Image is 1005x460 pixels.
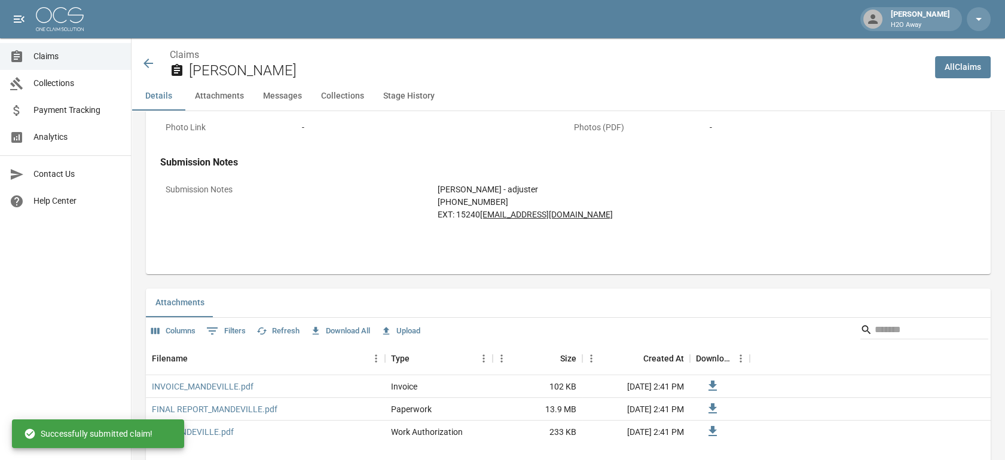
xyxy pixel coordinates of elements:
img: ocs-logo-white-transparent.png [36,7,84,31]
button: Attachments [185,82,253,111]
div: Search [860,320,988,342]
div: Invoice [391,381,417,392]
a: INVOICE_MANDEVILLE.pdf [152,381,253,392]
button: Menu [493,349,511,367]
button: Menu [732,349,750,367]
button: Upload [378,322,423,341]
button: Messages [253,82,311,111]
p: Photos (PDF) [569,116,704,139]
div: - [710,121,971,134]
div: [DATE] 2:41 PM [582,421,690,443]
nav: breadcrumb [170,48,925,62]
button: Select columns [148,322,198,341]
a: FINAL REPORT_MANDEVILLE.pdf [152,403,277,415]
div: anchor tabs [132,82,1005,111]
div: Created At [643,342,684,375]
a: [EMAIL_ADDRESS][DOMAIN_NAME] [480,210,613,219]
div: Size [560,342,576,375]
a: Claims [170,49,199,60]
a: WA_MANDEVILLE.pdf [152,426,234,438]
div: Type [391,342,410,375]
button: Collections [311,82,374,111]
span: Help Center [33,195,121,207]
button: Download All [307,322,373,341]
div: related-list tabs [146,289,991,317]
h2: [PERSON_NAME] [189,62,925,79]
button: Menu [582,349,600,367]
div: Download [690,342,750,375]
div: [DATE] 2:41 PM [582,375,690,398]
div: [PERSON_NAME] - adjuster [PHONE_NUMBER] EXT: 15240 [438,183,613,221]
button: Refresh [253,322,303,341]
button: open drawer [7,7,31,31]
div: Work Authorization [391,426,463,438]
button: Show filters [203,321,249,341]
div: 233 KB [493,421,582,443]
p: H2O Away [891,20,950,30]
p: Submission Notes [160,178,432,201]
h4: Submission Notes [160,157,976,168]
span: Contact Us [33,168,121,180]
div: Filename [152,342,188,375]
a: AllClaims [935,56,991,78]
button: Menu [367,349,385,367]
span: Payment Tracking [33,104,121,116]
div: 13.9 MB [493,398,582,421]
div: Type [385,342,493,375]
p: Photo Link [160,116,296,139]
div: [PERSON_NAME] [886,8,955,30]
div: [DATE] 2:41 PM [582,398,690,421]
div: 102 KB [493,375,582,398]
button: Attachments [146,289,214,317]
div: Successfully submitted claim! [24,423,152,444]
button: Details [132,82,185,111]
button: Stage History [374,82,444,111]
div: Download [696,342,732,375]
button: Menu [475,349,493,367]
div: Filename [146,342,385,375]
div: Paperwork [391,403,432,415]
div: Created At [582,342,690,375]
span: Claims [33,50,121,63]
div: - [301,121,304,134]
span: Collections [33,77,121,90]
span: Analytics [33,131,121,143]
div: Size [493,342,582,375]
